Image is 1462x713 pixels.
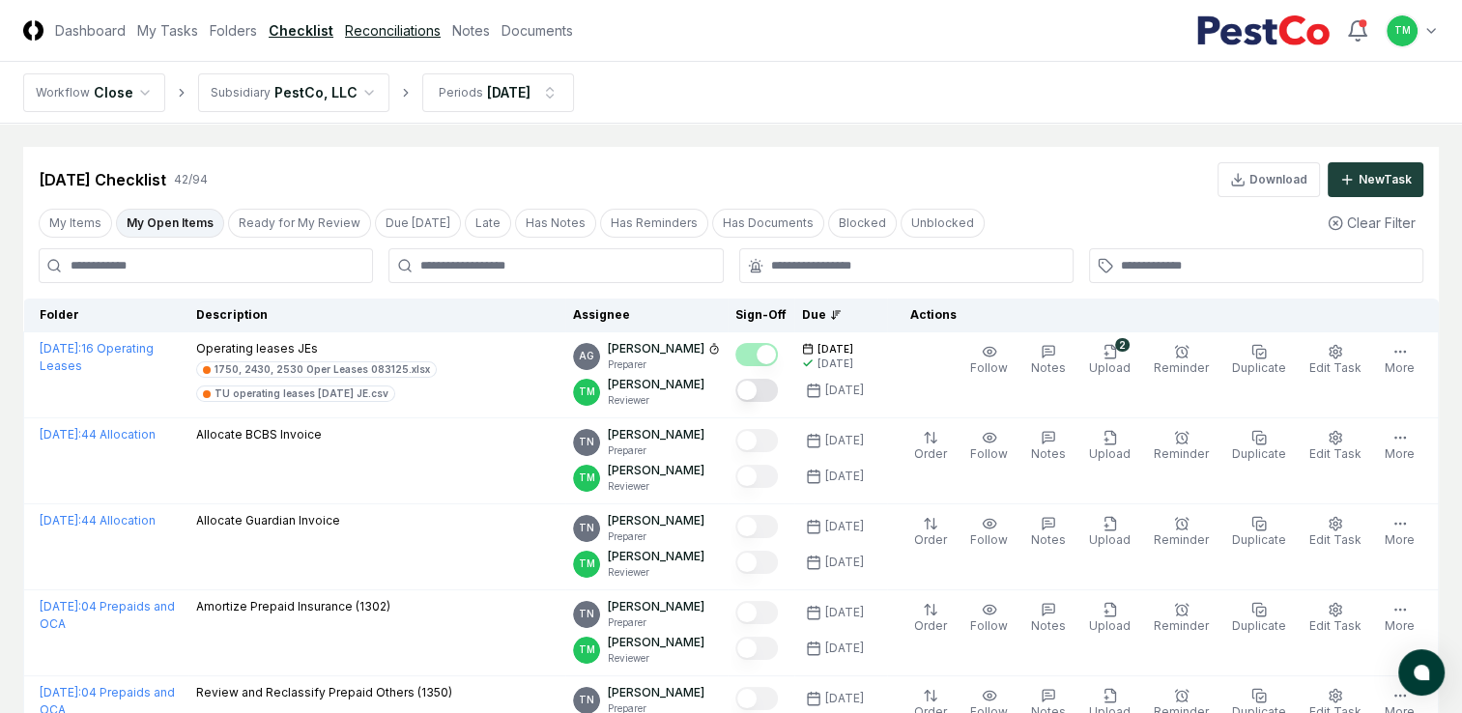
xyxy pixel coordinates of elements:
span: [DATE] : [40,599,81,613]
a: [DATE]:44 Allocation [40,427,156,442]
button: Duplicate [1228,598,1290,639]
div: [DATE] [825,640,864,657]
span: TN [579,693,594,707]
p: Operating leases JEs [196,340,559,357]
button: Upload [1085,598,1134,639]
th: Folder [24,299,188,332]
a: Dashboard [55,20,126,41]
span: Edit Task [1309,532,1362,547]
span: TN [579,521,594,535]
th: Description [188,299,566,332]
button: Mark complete [735,601,778,624]
span: [DATE] : [40,427,81,442]
button: Notes [1027,598,1070,639]
span: AG [579,349,594,363]
button: Order [910,512,951,553]
a: [DATE]:44 Allocation [40,513,156,528]
span: Duplicate [1232,360,1286,375]
button: Mark complete [735,379,778,402]
button: Edit Task [1305,512,1365,553]
img: PestCo logo [1196,15,1331,46]
div: Periods [439,84,483,101]
a: TU operating leases [DATE] JE.csv [196,385,395,402]
span: TM [579,471,595,485]
p: [PERSON_NAME] [608,548,704,565]
div: [DATE] [825,382,864,399]
p: [PERSON_NAME] [608,512,704,529]
span: Duplicate [1232,618,1286,633]
p: Allocate Guardian Invoice [196,512,340,529]
button: Follow [966,512,1012,553]
button: Notes [1027,426,1070,467]
p: Preparer [608,357,720,372]
span: [DATE] : [40,685,81,699]
p: Reviewer [608,565,704,580]
button: Reminder [1150,512,1213,553]
button: Notes [1027,340,1070,381]
a: Reconciliations [345,20,441,41]
a: [DATE]:16 Operating Leases [40,341,154,373]
a: Notes [452,20,490,41]
span: Follow [970,532,1008,547]
button: More [1381,340,1419,381]
button: Clear Filter [1320,205,1423,241]
span: [DATE] : [40,341,81,356]
span: Order [914,618,947,633]
p: Amortize Prepaid Insurance (1302) [196,598,390,615]
button: Has Documents [712,209,824,238]
button: Download [1218,162,1320,197]
div: Due [802,306,879,324]
a: [DATE]:04 Prepaids and OCA [40,599,175,631]
button: Duplicate [1228,340,1290,381]
button: Duplicate [1228,426,1290,467]
button: Order [910,426,951,467]
span: Follow [970,360,1008,375]
span: Upload [1089,532,1131,547]
p: [PERSON_NAME] [608,598,704,615]
div: Actions [895,306,1423,324]
button: Reminder [1150,598,1213,639]
button: My Open Items [116,209,224,238]
button: Mark complete [735,551,778,574]
button: Follow [966,426,1012,467]
div: TU operating leases [DATE] JE.csv [215,386,388,401]
span: Upload [1089,360,1131,375]
p: Reviewer [608,393,704,408]
button: Reminder [1150,340,1213,381]
div: [DATE] [825,604,864,621]
p: Reviewer [608,479,704,494]
span: Order [914,532,947,547]
button: My Items [39,209,112,238]
span: Duplicate [1232,446,1286,461]
p: [PERSON_NAME] [608,684,704,701]
button: Edit Task [1305,598,1365,639]
button: Due Today [375,209,461,238]
button: Blocked [828,209,897,238]
p: [PERSON_NAME] [608,426,704,443]
span: TM [579,385,595,399]
div: Workflow [36,84,90,101]
button: Edit Task [1305,426,1365,467]
span: Edit Task [1309,446,1362,461]
p: Preparer [608,443,704,458]
div: [DATE] [487,82,530,102]
span: [DATE] [817,342,853,356]
a: 1750, 2430, 2530 Oper Leases 083125.xlsx [196,361,437,378]
span: Duplicate [1232,532,1286,547]
div: New Task [1359,171,1412,188]
button: Mark complete [735,343,778,366]
button: Mark complete [735,429,778,452]
th: Sign-Off [728,299,794,332]
button: Mark complete [735,465,778,488]
a: Documents [502,20,573,41]
p: [PERSON_NAME] [608,376,704,393]
span: TN [579,435,594,449]
span: Notes [1031,618,1066,633]
div: [DATE] [825,468,864,485]
span: [DATE] : [40,513,81,528]
div: [DATE] [825,518,864,535]
div: [DATE] [825,554,864,571]
button: More [1381,512,1419,553]
th: Assignee [565,299,728,332]
span: TM [1394,23,1411,38]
